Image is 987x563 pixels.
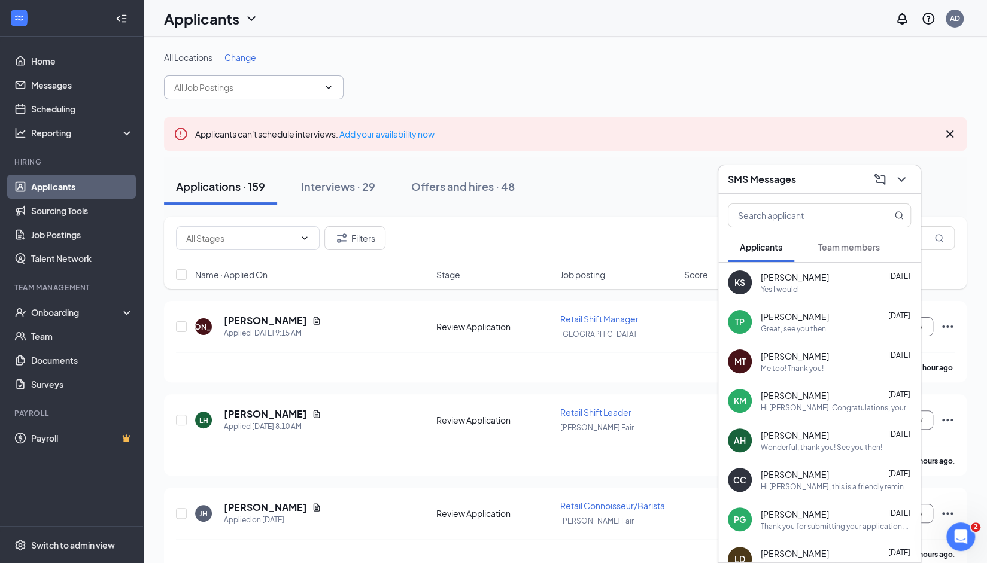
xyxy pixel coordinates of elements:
[895,11,909,26] svg: Notifications
[943,127,957,141] svg: Cross
[950,13,960,23] div: AD
[934,233,944,243] svg: MagnifyingGlass
[909,550,953,559] b: 14 hours ago
[195,129,435,139] span: Applicants can't schedule interviews.
[116,13,127,25] svg: Collapse
[174,81,319,94] input: All Job Postings
[244,11,259,26] svg: ChevronDown
[31,246,133,270] a: Talent Network
[224,407,307,421] h5: [PERSON_NAME]
[436,414,553,426] div: Review Application
[888,272,910,281] span: [DATE]
[728,204,870,227] input: Search applicant
[411,179,515,194] div: Offers and hires · 48
[31,306,123,318] div: Onboarding
[761,271,829,283] span: [PERSON_NAME]
[560,269,605,281] span: Job posting
[300,233,309,243] svg: ChevronDown
[940,413,955,427] svg: Ellipses
[761,468,829,480] span: [PERSON_NAME]
[324,226,385,250] button: Filter Filters
[940,319,955,334] svg: Ellipses
[224,327,321,339] div: Applied [DATE] 9:15 AM
[224,314,307,327] h5: [PERSON_NAME]
[14,127,26,139] svg: Analysis
[940,506,955,521] svg: Ellipses
[199,415,208,425] div: LH
[339,129,435,139] a: Add your availability now
[728,173,796,186] h3: SMS Messages
[31,73,133,97] a: Messages
[436,269,460,281] span: Stage
[761,324,828,334] div: Great, see you then.
[31,199,133,223] a: Sourcing Tools
[195,269,268,281] span: Name · Applied On
[761,389,829,401] span: [PERSON_NAME]
[761,403,911,413] div: Hi [PERSON_NAME]. Congratulations, your meeting with Cocoa Dolce Chocolates for Production - Util...
[224,501,307,514] h5: [PERSON_NAME]
[164,8,239,29] h1: Applicants
[888,430,910,439] span: [DATE]
[13,12,25,24] svg: WorkstreamLogo
[740,242,782,252] span: Applicants
[560,516,634,525] span: [PERSON_NAME] Fair
[224,514,321,526] div: Applied on [DATE]
[761,521,911,531] div: Thank you for submitting your application. Would you be available this week for an interview?
[312,503,321,512] svg: Document
[761,442,882,452] div: Wonderful, thank you! See you then!
[224,421,321,433] div: Applied [DATE] 8:10 AM
[324,83,333,92] svg: ChevronDown
[971,522,980,532] span: 2
[894,172,909,187] svg: ChevronDown
[31,223,133,246] a: Job Postings
[560,407,631,418] span: Retail Shift Leader
[174,127,188,141] svg: Error
[14,282,131,293] div: Team Management
[921,11,936,26] svg: QuestionInfo
[14,157,131,167] div: Hiring
[888,469,910,478] span: [DATE]
[888,509,910,518] span: [DATE]
[761,311,829,322] span: [PERSON_NAME]
[164,52,212,63] span: All Locations
[761,482,911,492] div: Hi [PERSON_NAME], this is a friendly reminder. Your meeting with Cocoa Dolce Chocolates for Retai...
[946,522,975,551] iframe: Intercom live chat
[335,231,349,245] svg: Filter
[199,509,208,519] div: JH
[31,49,133,73] a: Home
[560,423,634,432] span: [PERSON_NAME] Fair
[14,408,131,418] div: Payroll
[312,409,321,419] svg: Document
[436,507,553,519] div: Review Application
[888,548,910,557] span: [DATE]
[560,330,636,339] span: [GEOGRAPHIC_DATA]
[735,316,745,328] div: TP
[436,321,553,333] div: Review Application
[761,284,798,294] div: Yes I would
[31,539,115,551] div: Switch to admin view
[734,395,746,407] div: KM
[734,434,746,446] div: AH
[176,179,265,194] div: Applications · 159
[761,508,829,520] span: [PERSON_NAME]
[684,269,708,281] span: Score
[31,97,133,121] a: Scheduling
[888,351,910,360] span: [DATE]
[734,355,746,367] div: MT
[818,242,880,252] span: Team members
[560,500,665,511] span: Retail Connoisseur/Barista
[560,314,639,324] span: Retail Shift Manager
[31,426,133,450] a: PayrollCrown
[888,390,910,399] span: [DATE]
[301,179,375,194] div: Interviews · 29
[761,350,829,362] span: [PERSON_NAME]
[31,348,133,372] a: Documents
[186,232,295,245] input: All Stages
[734,513,746,525] div: PG
[733,474,746,486] div: CC
[873,172,887,187] svg: ComposeMessage
[761,429,829,441] span: [PERSON_NAME]
[913,363,953,372] b: an hour ago
[173,322,235,332] div: [PERSON_NAME]
[913,457,953,465] b: 2 hours ago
